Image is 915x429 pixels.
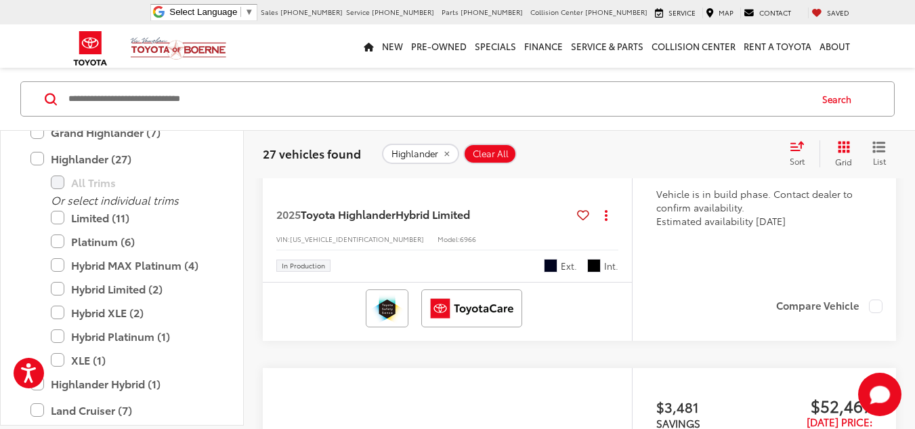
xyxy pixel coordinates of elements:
[442,7,459,17] span: Parts
[858,373,901,416] svg: Start Chat
[30,147,213,171] label: Highlander (27)
[702,7,737,18] a: Map
[820,140,862,167] button: Grid View
[244,7,253,17] span: ▼
[815,24,854,68] a: About
[30,371,213,395] label: Highlander Hybrid (1)
[520,24,567,68] a: Finance
[652,7,699,18] a: Service
[605,209,608,220] span: dropdown dots
[776,300,882,313] label: Compare Vehicle
[764,395,872,415] span: $52,467
[30,398,213,422] label: Land Cruiser (7)
[567,24,647,68] a: Service & Parts: Opens in a new tab
[585,7,647,17] span: [PHONE_NUMBER]
[807,414,872,429] span: [DATE] Price:
[51,277,213,300] label: Hybrid Limited (2)
[872,155,886,167] span: List
[740,24,815,68] a: Rent a Toyota
[396,206,470,222] span: Hybrid Limited
[862,140,896,167] button: List View
[460,234,476,244] span: 6966
[51,171,213,195] label: All Trims
[382,144,459,164] button: remove Highlander
[407,24,471,68] a: Pre-Owned
[759,7,791,18] span: Contact
[240,7,241,17] span: ​
[461,7,523,17] span: [PHONE_NUMBER]
[783,140,820,167] button: Select sort value
[595,203,618,226] button: Actions
[604,260,618,272] span: Int.
[368,292,406,325] img: Toyota Safety Sense Vic Vaughan Toyota of Boerne Boerne TX
[261,7,278,17] span: Sales
[809,82,871,116] button: Search
[51,324,213,348] label: Hybrid Platinum (1)
[391,148,438,159] span: Highlander
[530,7,583,17] span: Collision Center
[360,24,378,68] a: Home
[67,83,809,115] input: Search by Make, Model, or Keyword
[656,187,872,228] div: Vehicle is in build phase. Contact dealer to confirm availability. Estimated availability [DATE]
[656,396,765,417] span: $3,481
[276,207,572,222] a: 2025Toyota HighlanderHybrid Limited
[169,7,237,17] span: Select Language
[301,206,396,222] span: Toyota Highlander
[372,7,434,17] span: [PHONE_NUMBER]
[51,300,213,324] label: Hybrid XLE (2)
[561,260,577,272] span: Ext.
[835,156,852,167] span: Grid
[858,373,901,416] button: Toggle Chat Window
[51,205,213,229] label: Limited (11)
[808,7,853,18] a: My Saved Vehicles
[169,7,253,17] a: Select Language​
[790,155,805,167] span: Sort
[719,7,733,18] span: Map
[290,234,424,244] span: [US_VEHICLE_IDENTIFICATION_NUMBER]
[827,7,849,18] span: Saved
[30,121,213,144] label: Grand Highlander (7)
[280,7,343,17] span: [PHONE_NUMBER]
[65,26,116,70] img: Toyota
[647,24,740,68] a: Collision Center
[587,259,601,272] span: Black Leather-Trimmed
[424,292,519,325] img: ToyotaCare Vic Vaughan Toyota of Boerne Boerne TX
[438,234,460,244] span: Model:
[740,7,794,18] a: Contact
[51,348,213,371] label: XLE (1)
[51,229,213,253] label: Platinum (6)
[473,148,509,159] span: Clear All
[544,259,557,272] span: Midnight Black Metallic
[668,7,696,18] span: Service
[130,37,227,60] img: Vic Vaughan Toyota of Boerne
[51,253,213,277] label: Hybrid MAX Platinum (4)
[276,206,301,222] span: 2025
[463,144,517,164] button: Clear All
[263,145,361,161] span: 27 vehicles found
[346,7,370,17] span: Service
[51,192,179,207] i: Or select individual trims
[282,262,325,269] span: In Production
[378,24,407,68] a: New
[276,234,290,244] span: VIN:
[471,24,520,68] a: Specials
